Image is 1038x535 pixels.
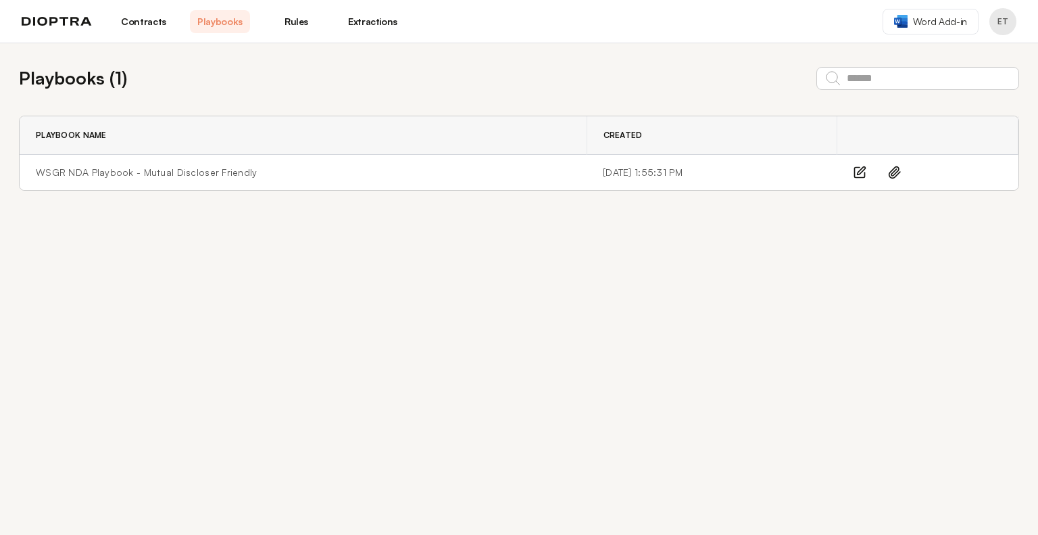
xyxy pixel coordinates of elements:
span: Created [603,130,643,141]
a: Rules [266,10,326,33]
img: logo [22,17,92,26]
td: [DATE] 1:55:31 PM [587,155,837,191]
a: Contracts [114,10,174,33]
a: Extractions [343,10,403,33]
button: Profile menu [989,8,1016,35]
span: Playbook Name [36,130,107,141]
span: Word Add-in [913,15,967,28]
img: word [894,15,908,28]
a: Playbooks [190,10,250,33]
a: Word Add-in [883,9,979,34]
a: WSGR NDA Playbook - Mutual Discloser Friendly [36,166,257,179]
h2: Playbooks ( 1 ) [19,65,127,91]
